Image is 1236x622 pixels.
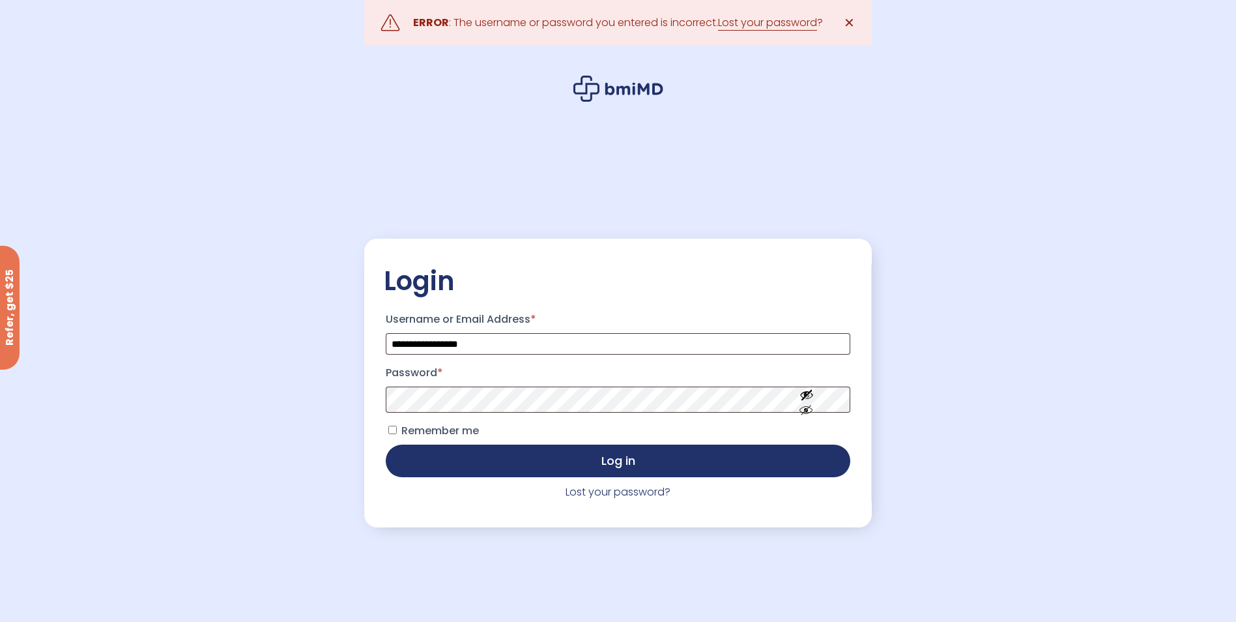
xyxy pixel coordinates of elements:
button: Show password [770,378,843,422]
span: ✕ [844,14,855,32]
a: Lost your password [718,15,817,31]
a: ✕ [836,10,862,36]
strong: ERROR [413,15,449,30]
div: : The username or password you entered is incorrect. ? [413,14,823,32]
label: Password [386,363,850,383]
a: Lost your password? [566,484,670,499]
button: Log in [386,445,850,477]
label: Username or Email Address [386,309,850,330]
span: Remember me [401,423,479,438]
h2: Login [384,265,852,297]
input: Remember me [388,426,397,434]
